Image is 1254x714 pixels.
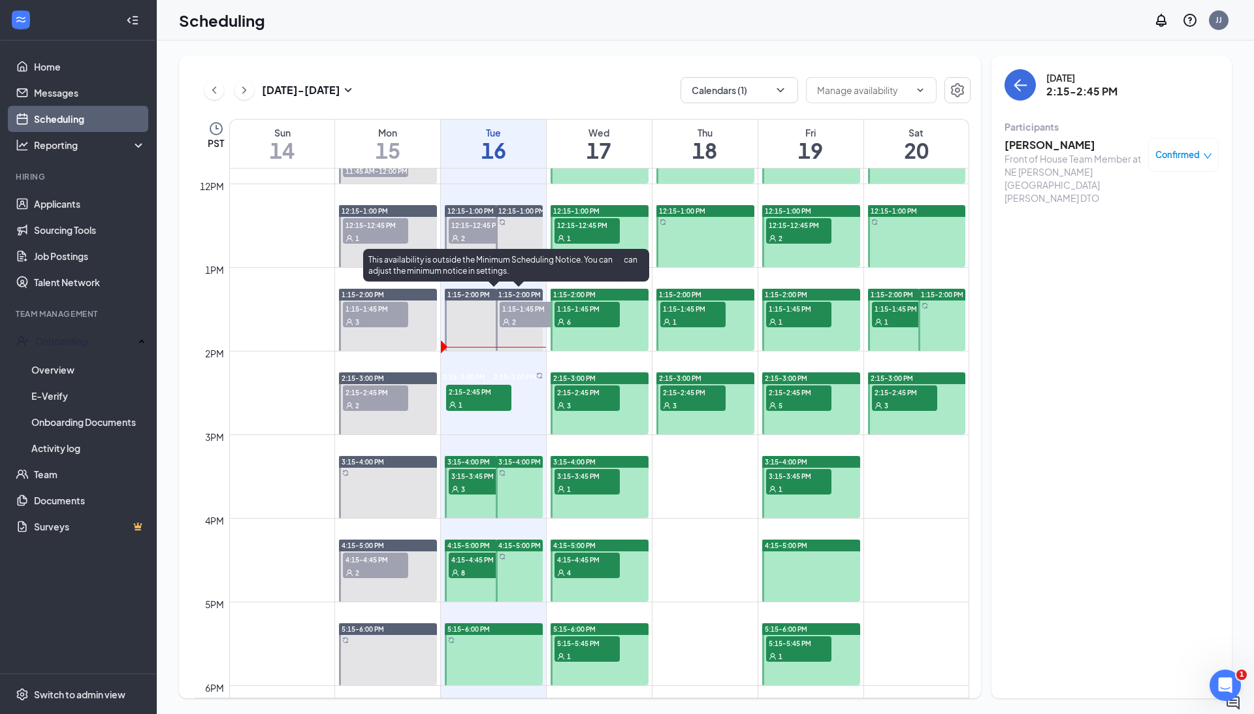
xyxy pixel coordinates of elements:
[342,457,384,466] span: 3:15-4:00 PM
[557,318,565,326] svg: User
[547,120,652,168] a: September 17, 2025
[342,470,349,476] svg: Sync
[443,372,485,381] span: 2:15-3:00 PM
[872,302,937,315] span: 1:15-1:45 PM
[208,82,221,98] svg: ChevronLeft
[758,139,863,161] h1: 19
[446,385,511,398] span: 2:15-2:45 PM
[34,487,146,513] a: Documents
[769,318,777,326] svg: User
[449,401,457,409] svg: User
[34,688,125,701] div: Switch to admin view
[871,290,913,299] span: 1:15-2:00 PM
[447,625,490,634] span: 5:15-6:00 PM
[343,218,408,231] span: 12:15-12:45 PM
[765,290,807,299] span: 1:15-2:00 PM
[197,179,227,193] div: 12pm
[1005,120,1219,133] div: Participants
[1005,69,1036,101] button: back-button
[536,372,543,379] svg: Sync
[547,126,652,139] div: Wed
[652,126,758,139] div: Thu
[547,139,652,161] h1: 17
[765,457,807,466] span: 3:15-4:00 PM
[335,120,440,168] a: September 15, 2025
[660,219,666,225] svg: Sync
[922,302,928,309] svg: Sync
[1236,670,1247,680] span: 1
[766,302,831,315] span: 1:15-1:45 PM
[864,120,969,168] a: September 20, 2025
[555,218,620,231] span: 12:15-12:45 PM
[758,120,863,168] a: September 19, 2025
[769,235,777,242] svg: User
[567,485,571,494] span: 1
[342,290,384,299] span: 1:15-2:00 PM
[447,206,494,216] span: 12:15-1:00 PM
[355,568,359,577] span: 2
[202,346,227,361] div: 2pm
[884,401,888,410] span: 3
[451,485,459,493] svg: User
[779,234,782,243] span: 2
[1215,14,1222,25] div: JJ
[769,485,777,493] svg: User
[238,82,251,98] svg: ChevronRight
[557,653,565,660] svg: User
[1012,77,1028,93] svg: ArrowLeft
[234,80,254,100] button: ChevronRight
[447,541,490,550] span: 4:15-5:00 PM
[202,681,227,695] div: 6pm
[875,318,882,326] svg: User
[441,120,546,168] a: September 16, 2025
[16,334,29,348] svg: UserCheck
[553,541,596,550] span: 4:15-5:00 PM
[553,625,596,634] span: 5:15-6:00 PM
[355,234,359,243] span: 1
[498,290,541,299] span: 1:15-2:00 PM
[1153,12,1169,28] svg: Notifications
[1046,71,1117,84] div: [DATE]
[343,164,408,177] span: 11:45 AM-12:00 PM
[779,652,782,661] span: 1
[659,374,701,383] span: 2:15-3:00 PM
[461,485,465,494] span: 3
[1046,84,1117,99] h3: 2:15-2:45 PM
[16,171,143,182] div: Hiring
[34,106,146,132] a: Scheduling
[555,469,620,482] span: 3:15-3:45 PM
[458,400,462,410] span: 1
[652,120,758,168] a: September 18, 2025
[16,308,143,319] div: Team Management
[34,243,146,269] a: Job Postings
[872,385,937,398] span: 2:15-2:45 PM
[663,402,671,410] svg: User
[16,688,29,701] svg: Settings
[553,206,600,216] span: 12:15-1:00 PM
[449,553,514,566] span: 4:15-4:45 PM
[461,234,465,243] span: 2
[567,401,571,410] span: 3
[673,317,677,327] span: 1
[363,249,624,282] div: This availability is outside the Minimum Scheduling Notice. You can adjust the minimum notice in ...
[567,317,571,327] span: 6
[346,569,353,577] svg: User
[31,435,146,461] a: Activity log
[921,290,963,299] span: 1:15-2:00 PM
[944,77,971,103] button: Settings
[766,385,831,398] span: 2:15-2:45 PM
[34,80,146,106] a: Messages
[179,9,265,31] h1: Scheduling
[1210,670,1241,701] iframe: Intercom live chat
[449,469,514,482] span: 3:15-3:45 PM
[652,139,758,161] h1: 18
[567,568,571,577] span: 4
[262,83,340,97] h3: [DATE] - [DATE]
[766,469,831,482] span: 3:15-3:45 PM
[871,206,917,216] span: 12:15-1:00 PM
[346,235,353,242] svg: User
[1005,138,1142,152] h3: [PERSON_NAME]
[557,235,565,242] svg: User
[765,541,807,550] span: 4:15-5:00 PM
